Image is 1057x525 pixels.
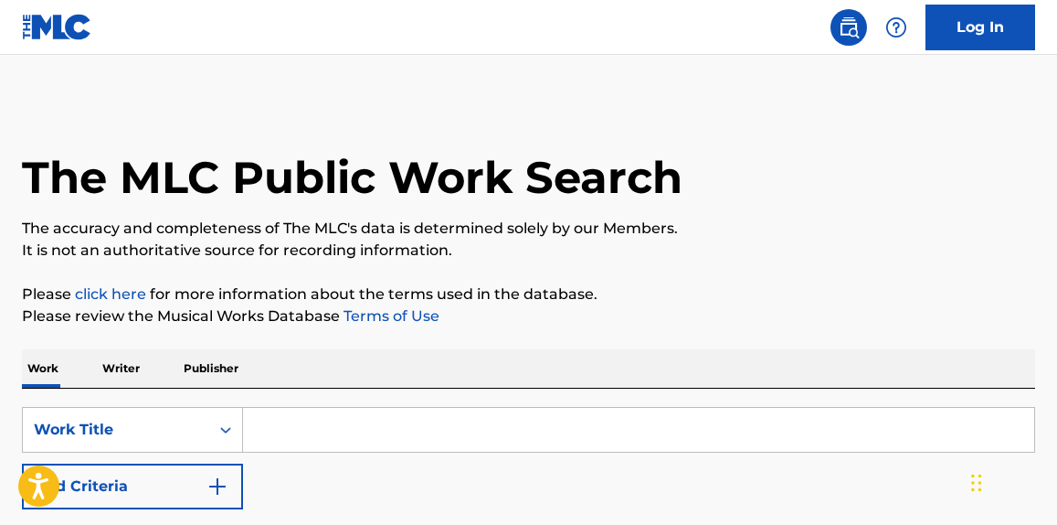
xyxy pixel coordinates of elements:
[22,218,1035,240] p: The accuracy and completeness of The MLC's data is determined solely by our Members.
[97,349,145,388] p: Writer
[22,240,1035,262] p: It is not an authoritative source for recording information.
[885,16,907,38] img: help
[830,9,867,46] a: Public Search
[22,150,682,205] h1: The MLC Public Work Search
[75,285,146,303] a: click here
[878,9,914,46] div: Help
[22,284,1035,305] p: Please for more information about the terms used in the database.
[22,14,92,40] img: MLC Logo
[22,464,243,509] button: Add Criteria
[925,5,1035,50] a: Log In
[34,419,198,441] div: Work Title
[22,305,1035,327] p: Please review the Musical Works Database
[206,476,228,498] img: 9d2ae6d4665cec9f34b9.svg
[340,307,439,325] a: Terms of Use
[838,16,860,38] img: search
[22,349,64,388] p: Work
[966,437,1057,525] iframe: Chat Widget
[178,349,244,388] p: Publisher
[971,455,982,510] div: Drag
